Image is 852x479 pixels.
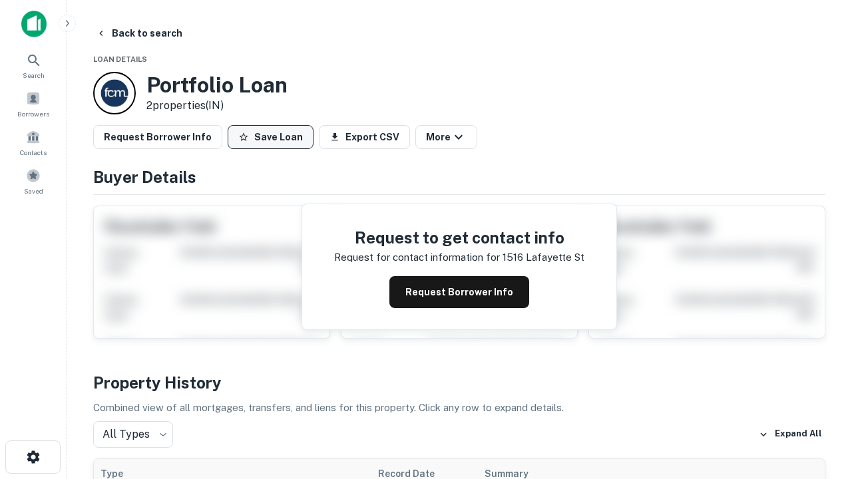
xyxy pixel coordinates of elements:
h4: Request to get contact info [334,226,584,249]
button: Export CSV [319,125,410,149]
h3: Portfolio Loan [146,73,288,98]
p: Request for contact information for [334,249,500,265]
h4: Property History [93,371,825,395]
button: More [415,125,477,149]
button: Expand All [755,424,825,444]
img: capitalize-icon.png [21,11,47,37]
span: Borrowers [17,108,49,119]
div: All Types [93,421,173,448]
p: Combined view of all mortgages, transfers, and liens for this property. Click any row to expand d... [93,400,825,416]
button: Request Borrower Info [389,276,529,308]
button: Save Loan [228,125,314,149]
h4: Buyer Details [93,165,825,189]
a: Contacts [4,124,63,160]
p: 2 properties (IN) [146,98,288,114]
p: 1516 lafayette st [503,249,584,265]
span: Contacts [20,147,47,158]
iframe: Chat Widget [785,330,852,394]
span: Search [23,70,45,80]
a: Saved [4,163,63,199]
a: Search [4,47,63,83]
span: Saved [24,186,43,196]
button: Request Borrower Info [93,125,222,149]
span: Loan Details [93,55,147,63]
button: Back to search [91,21,188,45]
a: Borrowers [4,86,63,122]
